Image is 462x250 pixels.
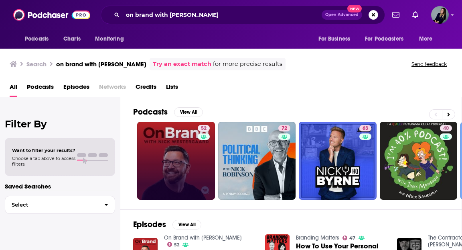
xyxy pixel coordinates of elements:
[347,5,362,12] span: New
[431,6,449,24] span: Logged in as LisaMaskey
[56,60,146,68] h3: on brand with [PERSON_NAME]
[174,107,203,117] button: View All
[443,125,449,133] span: 40
[133,107,168,117] h2: Podcasts
[440,125,452,131] a: 40
[174,243,179,247] span: 52
[419,33,433,45] span: More
[322,10,362,20] button: Open AdvancedNew
[5,202,98,207] span: Select
[431,6,449,24] img: User Profile
[413,31,443,47] button: open menu
[153,59,211,69] a: Try an exact match
[12,148,75,153] span: Want to filter your results?
[19,31,59,47] button: open menu
[409,8,421,22] a: Show notifications dropdown
[133,219,201,230] a: EpisodesView All
[5,196,115,214] button: Select
[12,156,75,167] span: Choose a tab above to access filters.
[101,6,385,24] div: Search podcasts, credits, & more...
[363,125,368,133] span: 63
[164,234,242,241] a: On Brand with Nick Westergaard
[299,122,377,200] a: 63
[10,80,17,97] a: All
[89,31,134,47] button: open menu
[313,31,360,47] button: open menu
[167,242,180,247] a: 52
[58,31,85,47] a: Charts
[325,13,359,17] span: Open Advanced
[166,80,178,97] a: Lists
[198,125,210,131] a: 52
[409,61,449,68] button: Send feedback
[136,80,156,97] a: Credits
[389,8,403,22] a: Show notifications dropdown
[360,31,415,47] button: open menu
[282,125,287,133] span: 72
[133,219,166,230] h2: Episodes
[218,122,296,200] a: 72
[365,33,403,45] span: For Podcasters
[342,236,356,240] a: 47
[63,80,89,97] a: Episodes
[5,118,115,130] h2: Filter By
[137,122,215,200] a: 52
[172,220,201,230] button: View All
[26,60,47,68] h3: Search
[359,125,371,131] a: 63
[278,125,290,131] a: 72
[380,122,458,200] a: 40
[133,107,203,117] a: PodcastsView All
[95,33,124,45] span: Monitoring
[5,182,115,190] p: Saved Searches
[99,80,126,97] span: Networks
[25,33,49,45] span: Podcasts
[27,80,54,97] a: Podcasts
[296,234,339,241] a: Branding Matters
[349,236,355,240] span: 47
[13,7,90,23] img: Podchaser - Follow, Share and Rate Podcasts
[318,33,350,45] span: For Business
[63,33,81,45] span: Charts
[213,59,282,69] span: for more precise results
[201,125,207,133] span: 52
[431,6,449,24] button: Show profile menu
[123,8,322,21] input: Search podcasts, credits, & more...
